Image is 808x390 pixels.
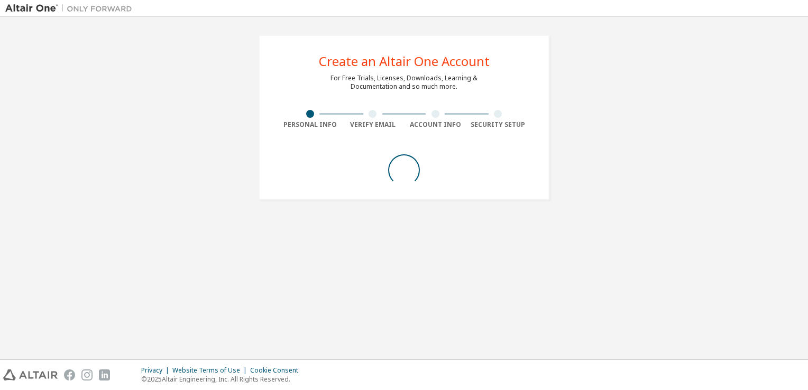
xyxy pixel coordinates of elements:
[64,369,75,380] img: facebook.svg
[330,74,478,91] div: For Free Trials, Licenses, Downloads, Learning & Documentation and so much more.
[141,366,172,375] div: Privacy
[172,366,250,375] div: Website Terms of Use
[250,366,305,375] div: Cookie Consent
[279,120,342,129] div: Personal Info
[404,120,467,129] div: Account Info
[319,55,490,68] div: Create an Altair One Account
[467,120,530,129] div: Security Setup
[81,369,93,380] img: instagram.svg
[141,375,305,384] p: © 2025 Altair Engineering, Inc. All Rights Reserved.
[3,369,58,380] img: altair_logo.svg
[5,3,137,14] img: Altair One
[342,120,405,129] div: Verify Email
[99,369,110,380] img: linkedin.svg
